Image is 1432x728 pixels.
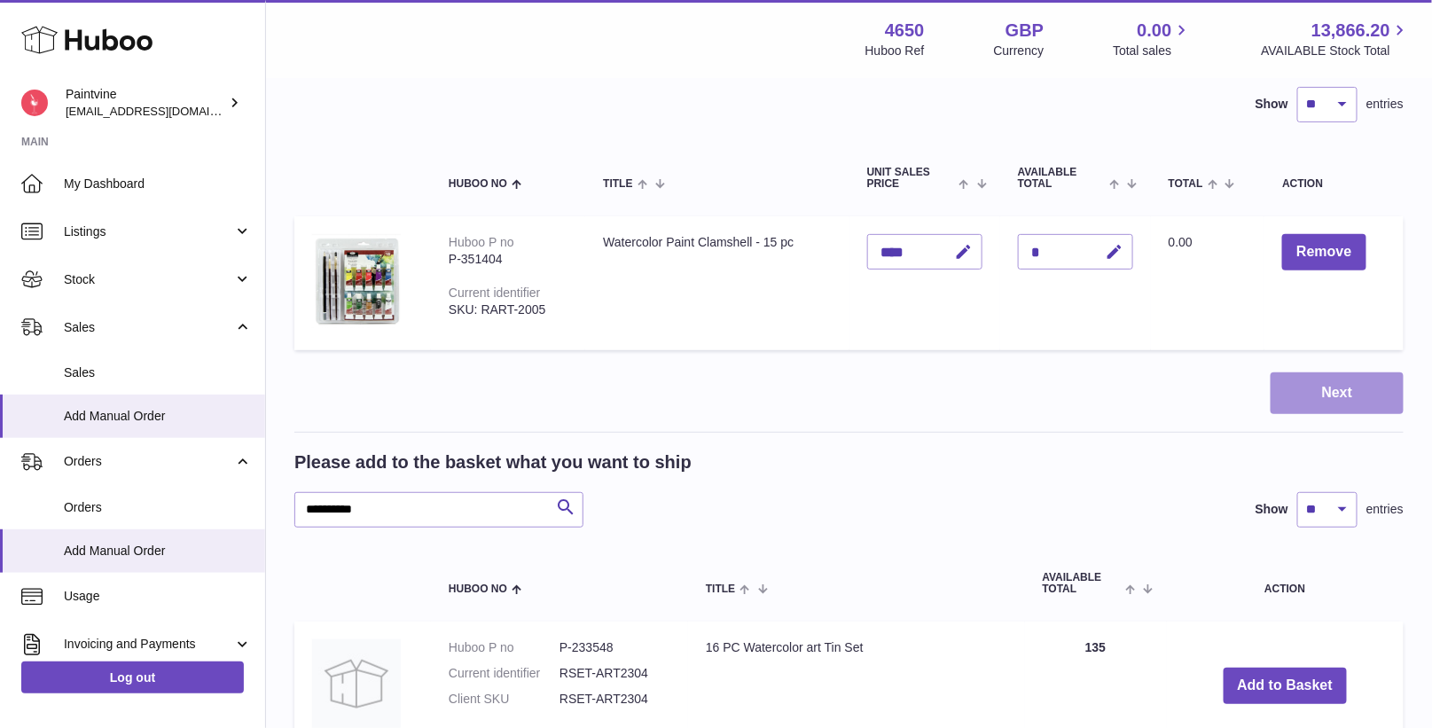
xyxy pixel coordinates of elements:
h2: Please add to the basket what you want to ship [294,450,692,474]
div: SKU: RART-2005 [449,301,567,318]
span: AVAILABLE Total [1043,572,1122,595]
div: Action [1282,178,1386,190]
span: 0.00 [1138,19,1172,43]
span: My Dashboard [64,176,252,192]
span: 0.00 [1169,235,1193,249]
span: Add Manual Order [64,543,252,560]
span: Usage [64,588,252,605]
span: Orders [64,499,252,516]
span: Sales [64,364,252,381]
div: Paintvine [66,86,225,120]
a: 0.00 Total sales [1113,19,1192,59]
span: [EMAIL_ADDRESS][DOMAIN_NAME] [66,104,261,118]
strong: 4650 [885,19,925,43]
span: Stock [64,271,233,288]
img: euan@paintvine.co.uk [21,90,48,116]
th: Action [1167,554,1404,613]
dd: RSET-ART2304 [559,665,670,682]
a: 13,866.20 AVAILABLE Stock Total [1261,19,1411,59]
span: AVAILABLE Total [1018,167,1106,190]
div: Current identifier [449,286,541,300]
div: Currency [994,43,1045,59]
dt: Client SKU [449,691,559,708]
span: Title [706,583,735,595]
span: Total sales [1113,43,1192,59]
span: 13,866.20 [1311,19,1390,43]
span: Huboo no [449,178,507,190]
dt: Huboo P no [449,639,559,656]
dd: RSET-ART2304 [559,691,670,708]
span: AVAILABLE Stock Total [1261,43,1411,59]
span: entries [1366,501,1404,518]
img: 16 PC Watercolor art Tin Set [312,639,401,728]
span: Title [603,178,632,190]
a: Log out [21,661,244,693]
div: P-351404 [449,251,567,268]
span: Orders [64,453,233,470]
span: Huboo no [449,583,507,595]
div: Huboo P no [449,235,514,249]
label: Show [1256,96,1288,113]
div: Huboo Ref [865,43,925,59]
td: Watercolor Paint Clamshell - 15 pc [585,216,849,350]
span: entries [1366,96,1404,113]
img: Watercolor Paint Clamshell - 15 pc [312,234,401,328]
span: Unit Sales Price [867,167,955,190]
dt: Current identifier [449,665,559,682]
button: Remove [1282,234,1365,270]
span: Listings [64,223,233,240]
span: Invoicing and Payments [64,636,233,653]
label: Show [1256,501,1288,518]
strong: GBP [1006,19,1044,43]
span: Total [1169,178,1203,190]
span: Sales [64,319,233,336]
button: Next [1271,372,1404,414]
button: Add to Basket [1224,668,1348,704]
span: Add Manual Order [64,408,252,425]
dd: P-233548 [559,639,670,656]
